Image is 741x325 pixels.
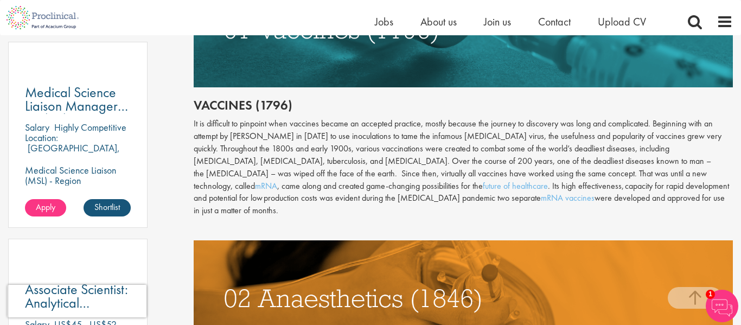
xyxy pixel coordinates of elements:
[84,199,131,216] a: Shortlist
[194,118,733,217] div: It is difficult to pinpoint when vaccines became an accepted practice, mostly because the journey...
[25,283,131,310] a: Associate Scientist: Analytical Chemistry
[25,131,58,144] span: Location:
[538,15,571,29] a: Contact
[541,192,595,203] a: mRNA vaccines
[483,180,548,192] a: future of healthcare
[25,199,66,216] a: Apply
[706,290,738,322] img: Chatbot
[8,285,146,317] iframe: reCAPTCHA
[598,15,646,29] a: Upload CV
[420,15,457,29] a: About us
[54,121,126,133] p: Highly Competitive
[706,290,715,299] span: 1
[25,86,131,113] a: Medical Science Liaison Manager (m/w/d) Nephrologie
[484,15,511,29] a: Join us
[25,165,131,196] p: Medical Science Liaison (MSL) - Region [GEOGRAPHIC_DATA]
[194,98,733,112] h2: Vaccines (1796)
[255,180,277,192] a: mRNA
[36,201,55,213] span: Apply
[25,121,49,133] span: Salary
[375,15,393,29] a: Jobs
[25,83,128,142] span: Medical Science Liaison Manager (m/w/d) Nephrologie
[25,142,120,164] p: [GEOGRAPHIC_DATA], [GEOGRAPHIC_DATA]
